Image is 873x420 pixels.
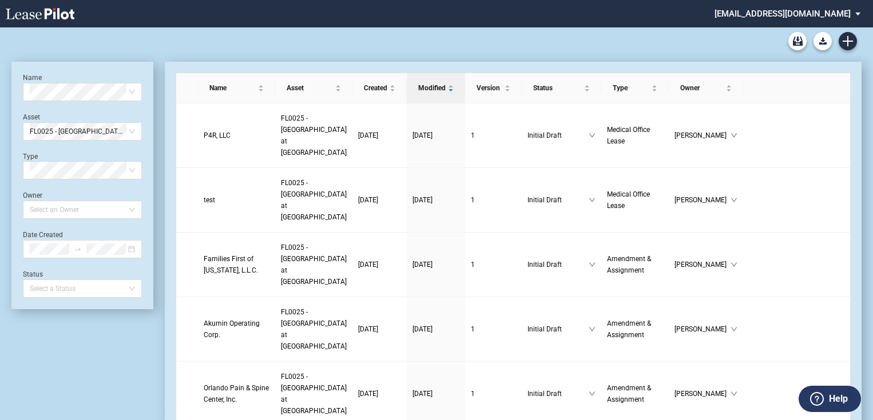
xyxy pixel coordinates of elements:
[477,82,502,94] span: Version
[281,242,347,287] a: FL0025 - [GEOGRAPHIC_DATA] at [GEOGRAPHIC_DATA]
[471,388,516,399] a: 1
[23,231,63,239] label: Date Created
[358,261,378,269] span: [DATE]
[281,177,347,223] a: FL0025 - [GEOGRAPHIC_DATA] at [GEOGRAPHIC_DATA]
[412,196,432,204] span: [DATE]
[674,323,731,335] span: [PERSON_NAME]
[281,113,347,158] a: FL0025 - [GEOGRAPHIC_DATA] at [GEOGRAPHIC_DATA]
[471,130,516,141] a: 1
[669,73,743,103] th: Owner
[358,259,401,270] a: [DATE]
[204,130,269,141] a: P4R, LLC
[607,124,663,147] a: Medical Office Lease
[601,73,669,103] th: Type
[471,194,516,206] a: 1
[209,82,256,94] span: Name
[731,261,737,268] span: down
[607,189,663,211] a: Medical Office Lease
[680,82,724,94] span: Owner
[281,371,347,417] a: FL0025 - [GEOGRAPHIC_DATA] at [GEOGRAPHIC_DATA]
[358,323,401,335] a: [DATE]
[204,194,269,206] a: test
[674,259,731,270] span: [PERSON_NAME]
[358,194,401,206] a: [DATE]
[407,73,465,103] th: Modified
[589,197,596,203] span: down
[589,261,596,268] span: down
[74,245,82,253] span: to
[204,255,258,274] span: Families First of Florida, L.L.C.
[607,253,663,276] a: Amendment & Assignment
[281,373,347,415] span: FL0025 - Medical Village at Maitland
[358,325,378,333] span: [DATE]
[731,390,737,397] span: down
[275,73,352,103] th: Asset
[204,318,269,341] a: Akumin Operating Corp.
[204,253,269,276] a: Families First of [US_STATE], L.L.C.
[607,126,650,145] span: Medical Office Lease
[23,153,38,161] label: Type
[829,391,848,406] label: Help
[788,32,807,50] a: Archive
[358,130,401,141] a: [DATE]
[204,382,269,405] a: Orlando Pain & Spine Center, Inc.
[281,308,347,350] span: FL0025 - Medical Village at Maitland
[358,388,401,399] a: [DATE]
[471,261,475,269] span: 1
[30,123,135,140] span: FL0025 - Medical Village at Maitland
[358,390,378,398] span: [DATE]
[527,323,589,335] span: Initial Draft
[471,196,475,204] span: 1
[471,131,475,139] span: 1
[23,74,42,82] label: Name
[589,390,596,397] span: down
[364,82,387,94] span: Created
[607,190,650,210] span: Medical Office Lease
[204,384,269,403] span: Orlando Pain & Spine Center, Inc.
[74,245,82,253] span: swap-right
[589,326,596,333] span: down
[358,131,378,139] span: [DATE]
[418,82,446,94] span: Modified
[412,325,432,333] span: [DATE]
[412,261,432,269] span: [DATE]
[412,259,459,270] a: [DATE]
[839,32,857,50] a: Create new document
[471,390,475,398] span: 1
[471,325,475,333] span: 1
[412,390,432,398] span: [DATE]
[23,270,43,278] label: Status
[358,196,378,204] span: [DATE]
[674,130,731,141] span: [PERSON_NAME]
[613,82,649,94] span: Type
[471,259,516,270] a: 1
[471,323,516,335] a: 1
[814,32,832,50] button: Download Blank Form
[23,113,40,121] label: Asset
[527,388,589,399] span: Initial Draft
[674,194,731,206] span: [PERSON_NAME]
[204,131,231,139] span: P4R, LLC
[23,191,42,199] label: Owner
[527,130,589,141] span: Initial Draft
[731,132,737,139] span: down
[198,73,275,103] th: Name
[607,384,651,403] span: Amendment & Assignment
[412,131,432,139] span: [DATE]
[799,386,861,412] button: Help
[204,319,260,339] span: Akumin Operating Corp.
[533,82,582,94] span: Status
[412,388,459,399] a: [DATE]
[412,130,459,141] a: [DATE]
[607,382,663,405] a: Amendment & Assignment
[412,194,459,206] a: [DATE]
[607,319,651,339] span: Amendment & Assignment
[287,82,333,94] span: Asset
[281,179,347,221] span: FL0025 - Medical Village at Maitland
[589,132,596,139] span: down
[204,196,215,204] span: test
[731,197,737,203] span: down
[607,255,651,274] span: Amendment & Assignment
[527,259,589,270] span: Initial Draft
[412,323,459,335] a: [DATE]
